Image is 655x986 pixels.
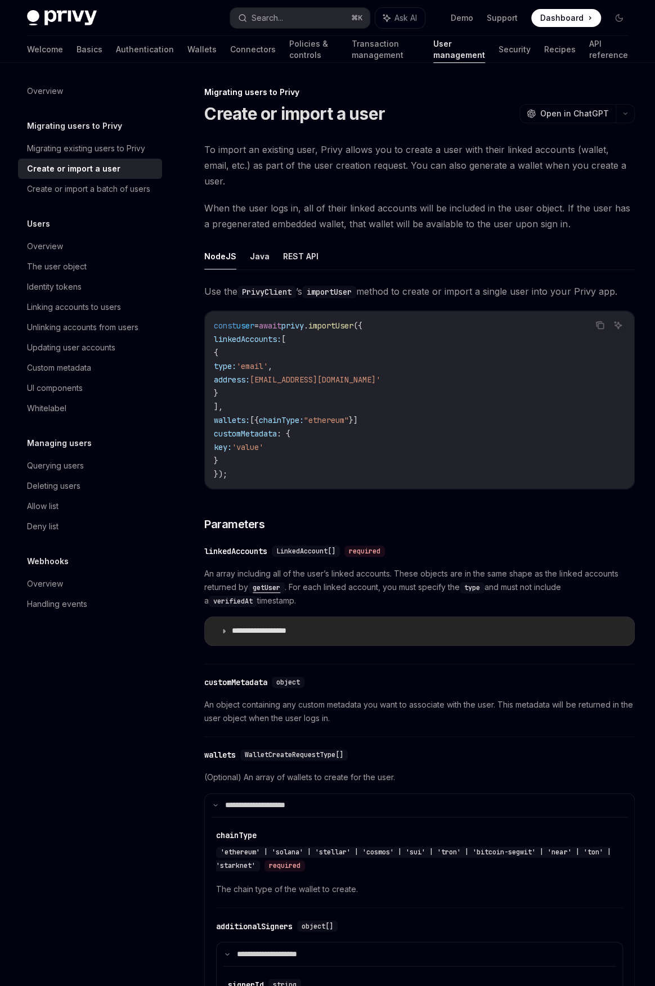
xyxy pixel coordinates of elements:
[204,243,236,269] button: NodeJS
[209,596,257,607] code: verifiedAt
[433,36,485,63] a: User management
[276,547,335,556] span: LinkedAccount[]
[281,321,304,331] span: privy
[237,286,296,298] code: PrivyClient
[204,771,635,784] span: (Optional) An array of wallets to create for the user.
[18,81,162,101] a: Overview
[18,358,162,378] a: Custom metadata
[353,321,362,331] span: ({
[27,341,115,354] div: Updating user accounts
[18,456,162,476] a: Querying users
[214,334,281,344] span: linkedAccounts:
[77,36,102,63] a: Basics
[216,883,623,896] span: The chain type of the wallet to create.
[27,436,92,450] h5: Managing users
[308,321,353,331] span: importUser
[214,415,250,425] span: wallets:
[214,442,232,452] span: key:
[18,138,162,159] a: Migrating existing users to Privy
[18,277,162,297] a: Identity tokens
[27,381,83,395] div: UI components
[27,321,138,334] div: Unlinking accounts from users
[216,830,257,841] div: chainType
[531,9,601,27] a: Dashboard
[204,283,635,299] span: Use the ’s method to create or import a single user into your Privy app.
[18,476,162,496] a: Deleting users
[27,597,87,611] div: Handling events
[27,240,63,253] div: Overview
[499,36,531,63] a: Security
[351,13,363,22] span: ⌘ K
[214,402,223,412] span: ],
[18,179,162,199] a: Create or import a batch of users
[18,337,162,358] a: Updating user accounts
[27,555,69,568] h5: Webhooks
[27,119,122,133] h5: Migrating users to Privy
[214,375,250,385] span: address:
[204,749,236,760] div: wallets
[259,321,281,331] span: await
[27,84,63,98] div: Overview
[236,321,254,331] span: user
[611,318,625,332] button: Ask AI
[349,415,358,425] span: }]
[589,36,628,63] a: API reference
[352,36,420,63] a: Transaction management
[204,567,635,607] span: An array including all of the user’s linked accounts. These objects are in the same shape as the ...
[116,36,174,63] a: Authentication
[259,415,304,425] span: chainType:
[394,12,417,24] span: Ask AI
[18,159,162,179] a: Create or import a user
[451,12,473,24] a: Demo
[204,546,267,557] div: linkedAccounts
[18,516,162,537] a: Deny list
[18,574,162,594] a: Overview
[27,280,82,294] div: Identity tokens
[27,36,63,63] a: Welcome
[204,142,635,189] span: To import an existing user, Privy allows you to create a user with their linked accounts (wallet,...
[214,321,236,331] span: const
[214,388,218,398] span: }
[187,36,217,63] a: Wallets
[540,12,584,24] span: Dashboard
[27,300,121,314] div: Linking accounts to users
[214,361,236,371] span: type:
[204,516,264,532] span: Parameters
[232,442,263,452] span: 'value'
[27,459,84,472] div: Querying users
[254,321,259,331] span: =
[289,36,338,63] a: Policies & controls
[27,499,59,513] div: Allow list
[230,36,276,63] a: Connectors
[216,920,293,931] div: additionalSigners
[18,496,162,516] a: Allow list
[214,429,277,439] span: customMetadata
[204,200,635,232] span: When the user logs in, all of their linked accounts will be included in the user object. If the u...
[250,243,270,269] button: Java
[27,361,91,375] div: Custom metadata
[27,142,145,155] div: Migrating existing users to Privy
[302,286,356,298] code: importUser
[268,361,272,371] span: ,
[214,469,227,479] span: });
[236,361,268,371] span: 'email'
[214,348,218,358] span: {
[18,378,162,398] a: UI components
[544,36,576,63] a: Recipes
[27,402,66,415] div: Whitelabel
[252,11,283,25] div: Search...
[283,243,318,269] button: REST API
[27,479,80,493] div: Deleting users
[610,9,628,27] button: Toggle dark mode
[245,750,343,759] span: WalletCreateRequestType[]
[204,103,385,124] h1: Create or import a user
[27,520,59,533] div: Deny list
[276,678,300,687] span: object
[18,236,162,256] a: Overview
[264,860,305,871] div: required
[487,12,518,24] a: Support
[304,321,308,331] span: .
[27,260,87,273] div: The user object
[204,698,635,725] span: An object containing any custom metadata you want to associate with the user. This metadata will ...
[27,162,120,175] div: Create or import a user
